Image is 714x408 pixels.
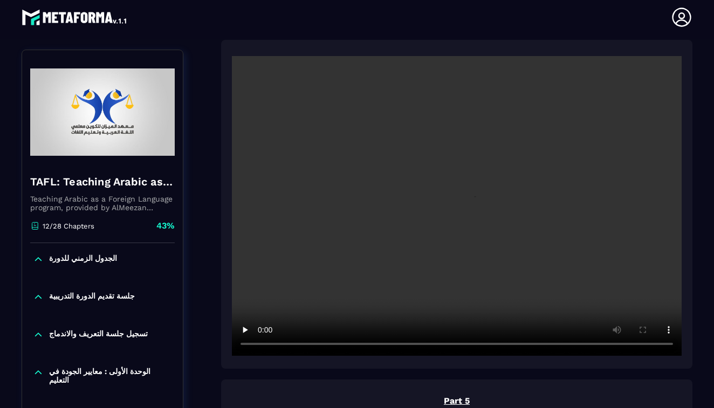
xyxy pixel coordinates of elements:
img: logo [22,6,128,28]
p: Teaching Arabic as a Foreign Language program, provided by AlMeezan Academy in the [GEOGRAPHIC_DATA] [30,195,175,212]
img: banner [30,58,175,166]
h4: TAFL: Teaching Arabic as a Foreign Language program - June [30,174,175,189]
u: Part 5 [444,396,470,406]
p: الوحدة الأولى : معايير الجودة في التعليم [49,367,172,384]
p: جلسة تقديم الدورة التدريبية [49,292,135,302]
p: الجدول الزمني للدورة [49,254,117,265]
p: تسجيل جلسة التعريف والاندماج [49,329,148,340]
p: 43% [156,220,175,232]
p: 12/28 Chapters [43,222,94,230]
